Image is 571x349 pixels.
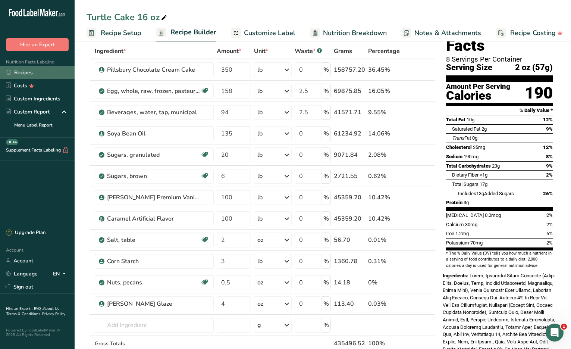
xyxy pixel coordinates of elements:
[464,154,479,159] span: 190mg
[334,172,365,181] div: 2721.55
[257,278,263,287] div: oz
[452,181,479,187] span: Total Sugars
[446,90,510,101] div: Calories
[257,150,263,159] div: lb
[368,299,400,308] div: 0.03%
[446,231,454,236] span: Iron
[546,222,553,227] span: 2%
[101,28,141,38] span: Recipe Setup
[368,339,400,348] div: 100%
[257,321,261,330] div: g
[561,324,567,330] span: 1
[452,172,479,178] span: Dietary Fiber
[107,87,200,96] div: Egg, whole, raw, frozen, pasteurized (Includes foods for USDA's Food Distribution Program)
[6,38,69,51] button: Hire an Expert
[465,222,477,227] span: 30mg
[107,193,200,202] div: [PERSON_NAME] Premium Vanilla Creme Cake Base- 50 LB
[452,135,464,141] i: Trans
[334,193,365,202] div: 45359.20
[368,193,400,202] div: 10.42%
[257,236,263,244] div: oz
[323,28,387,38] span: Nutrition Breakdown
[480,172,487,178] span: <1g
[107,65,200,74] div: Pillsbury Chocolate Cream Cake
[455,231,469,236] span: 1.2mg
[446,250,553,269] section: * The % Daily Value (DV) tells you how much a nutrient in a serving of food contributes to a dail...
[334,299,365,308] div: 113.40
[446,154,462,159] span: Sodium
[334,129,365,138] div: 61234.92
[446,163,491,169] span: Total Carbohydrates
[107,236,200,244] div: Salt, table
[546,163,553,169] span: 9%
[546,324,564,342] iframe: Intercom live chat
[402,25,481,41] a: Notes & Attachments
[334,236,365,244] div: 56.70
[480,181,487,187] span: 17g
[107,257,200,266] div: Corn Starch
[525,83,553,103] div: 190
[6,328,69,337] div: Powered By FoodLabelMaker © 2025 All Rights Reserved
[443,273,468,278] span: Ingredients:
[464,200,469,205] span: 3g
[95,47,126,56] span: Ingredient
[546,231,553,236] span: 6%
[6,306,59,317] a: About Us .
[107,108,200,117] div: Beverages, water, tap, municipal
[6,311,42,317] a: Terms & Conditions .
[470,240,483,246] span: 70mg
[244,28,295,38] span: Customize Label
[543,191,553,196] span: 26%
[368,278,400,287] div: 0%
[515,63,553,72] span: 2 oz (57g)
[295,47,322,56] div: Waste
[156,24,216,42] a: Recipe Builder
[87,25,141,41] a: Recipe Setup
[334,47,352,56] span: Grams
[496,25,563,41] a: Recipe Costing
[95,318,214,333] input: Add Ingredient
[53,269,69,278] div: EN
[217,47,241,56] span: Amount
[446,240,469,246] span: Potassium
[368,87,400,96] div: 16.05%
[257,129,263,138] div: lb
[257,193,263,202] div: lb
[485,212,501,218] span: 0.2mcg
[473,144,485,150] span: 35mg
[310,25,387,41] a: Nutrition Breakdown
[368,108,400,117] div: 9.55%
[414,28,481,38] span: Notes & Attachments
[368,257,400,266] div: 0.31%
[446,63,492,72] span: Serving Size
[257,299,263,308] div: oz
[481,126,487,132] span: 2g
[6,229,46,237] div: Upgrade Plan
[257,172,263,181] div: lb
[368,47,400,56] span: Percentage
[334,214,365,223] div: 45359.20
[546,154,553,159] span: 8%
[334,108,365,117] div: 41571.71
[6,139,18,145] div: BETA
[546,126,553,132] span: 9%
[472,135,477,141] span: 0g
[6,267,38,280] a: Language
[334,87,365,96] div: 69875.85
[34,306,43,311] a: FAQ .
[6,306,32,311] a: Hire an Expert .
[334,65,365,74] div: 158757.20
[446,20,553,54] h1: Nutrition Facts
[334,257,365,266] div: 1360.78
[510,28,556,38] span: Recipe Costing
[446,106,553,115] section: % Daily Value *
[543,144,553,150] span: 12%
[254,47,268,56] span: Unit
[452,135,471,141] span: Fat
[231,25,295,41] a: Customize Label
[107,299,200,308] div: [PERSON_NAME] Glaze
[368,172,400,181] div: 0.62%
[368,65,400,74] div: 36.45%
[452,126,480,132] span: Saturated Fat
[107,214,200,223] div: Caramel Artificial Flavor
